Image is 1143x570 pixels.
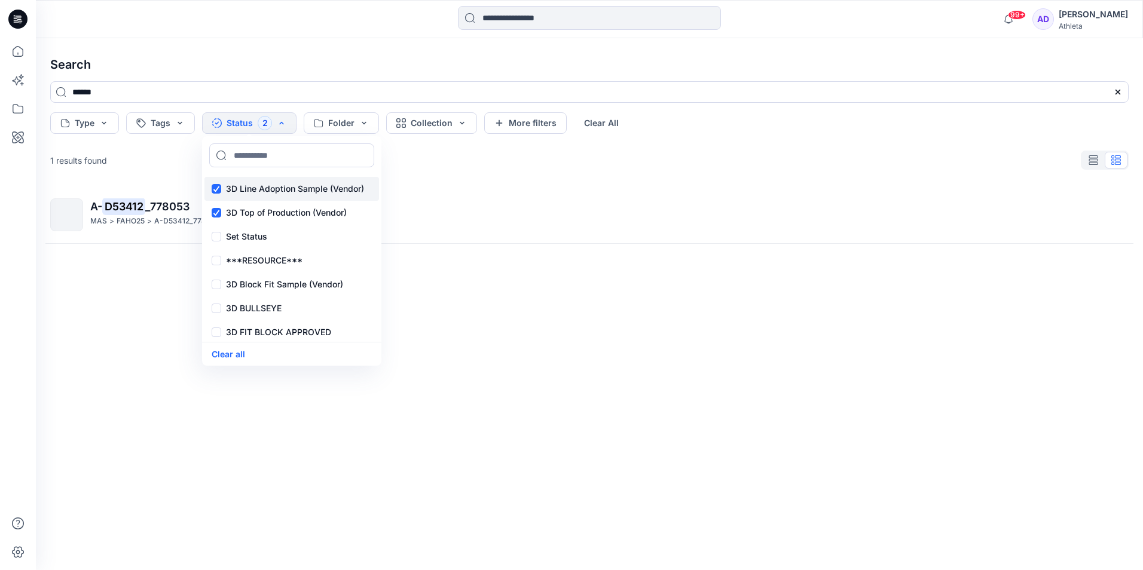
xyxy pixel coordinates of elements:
[147,215,152,228] p: >
[154,215,220,228] p: A-D53412_778053
[204,201,379,225] div: 3D Top of Production (Vendor)
[90,215,107,228] p: MAS
[226,229,267,244] p: Set Status
[304,112,379,134] button: Folder
[226,206,347,220] p: 3D Top of Production (Vendor)
[574,112,629,134] button: Clear All
[43,191,1136,238] a: A-D53412_778053MAS>FAHO25>A-D53412_778053
[204,296,379,320] div: 3D BULLSEYE
[1008,10,1026,20] span: 99+
[204,272,379,296] div: 3D Block Fit Sample (Vendor)
[117,215,145,228] p: FAHO25
[126,112,195,134] button: Tags
[484,112,567,134] button: More filters
[212,347,245,361] button: Clear all
[102,198,145,214] mark: D53412
[1059,7,1128,22] div: [PERSON_NAME]
[90,200,102,213] span: A-
[226,325,331,339] p: 3D FIT BLOCK APPROVED
[50,154,107,167] p: 1 results found
[226,182,364,196] p: 3D Line Adoption Sample (Vendor)
[202,112,297,134] button: Status2
[1059,22,1128,30] div: Athleta
[204,225,379,249] div: Set Status
[145,200,190,213] span: _778053
[204,320,379,344] div: 3D FIT BLOCK APPROVED
[226,301,282,315] p: 3D BULLSEYE
[109,215,114,228] p: >
[1032,8,1054,30] div: AD
[50,112,119,134] button: Type
[41,48,1138,81] h4: Search
[226,277,343,292] p: 3D Block Fit Sample (Vendor)
[204,177,379,201] div: 3D Line Adoption Sample (Vendor)
[386,112,477,134] button: Collection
